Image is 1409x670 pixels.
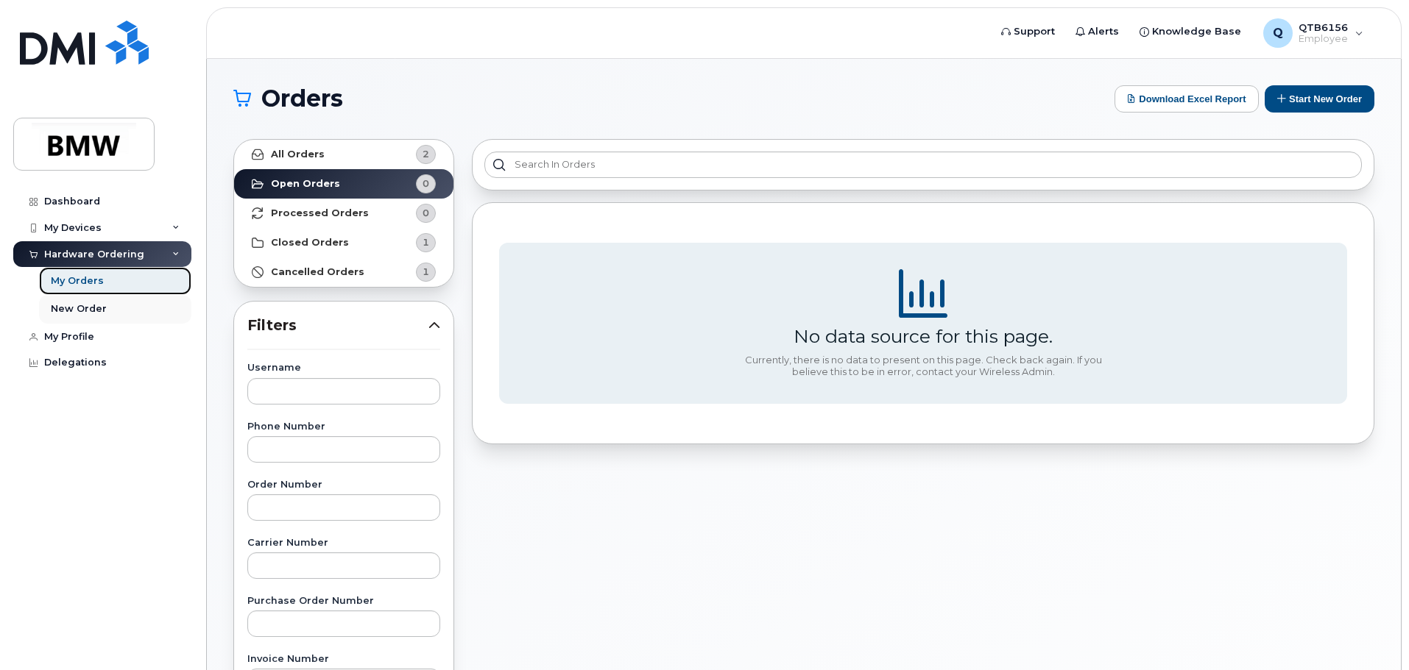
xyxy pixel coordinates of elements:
[1265,85,1374,113] button: Start New Order
[261,88,343,110] span: Orders
[1115,85,1259,113] button: Download Excel Report
[247,363,440,373] label: Username
[271,149,325,160] strong: All Orders
[234,257,453,287] a: Cancelled Orders1
[423,235,429,249] span: 1
[423,177,429,190] span: 0
[247,655,440,664] label: Invoice Number
[271,178,340,190] strong: Open Orders
[234,199,453,228] a: Processed Orders0
[794,325,1053,347] div: No data source for this page.
[423,147,429,161] span: 2
[739,354,1107,377] div: Currently, there is no data to present on this page. Check back again. If you believe this to be ...
[271,207,369,219] strong: Processed Orders
[247,422,440,432] label: Phone Number
[247,596,440,606] label: Purchase Order Number
[423,265,429,279] span: 1
[271,237,349,249] strong: Closed Orders
[234,228,453,257] a: Closed Orders1
[271,266,364,278] strong: Cancelled Orders
[484,152,1362,178] input: Search in orders
[247,538,440,548] label: Carrier Number
[234,169,453,199] a: Open Orders0
[234,140,453,169] a: All Orders2
[1345,606,1398,659] iframe: Messenger Launcher
[247,480,440,490] label: Order Number
[423,206,429,220] span: 0
[247,315,428,336] span: Filters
